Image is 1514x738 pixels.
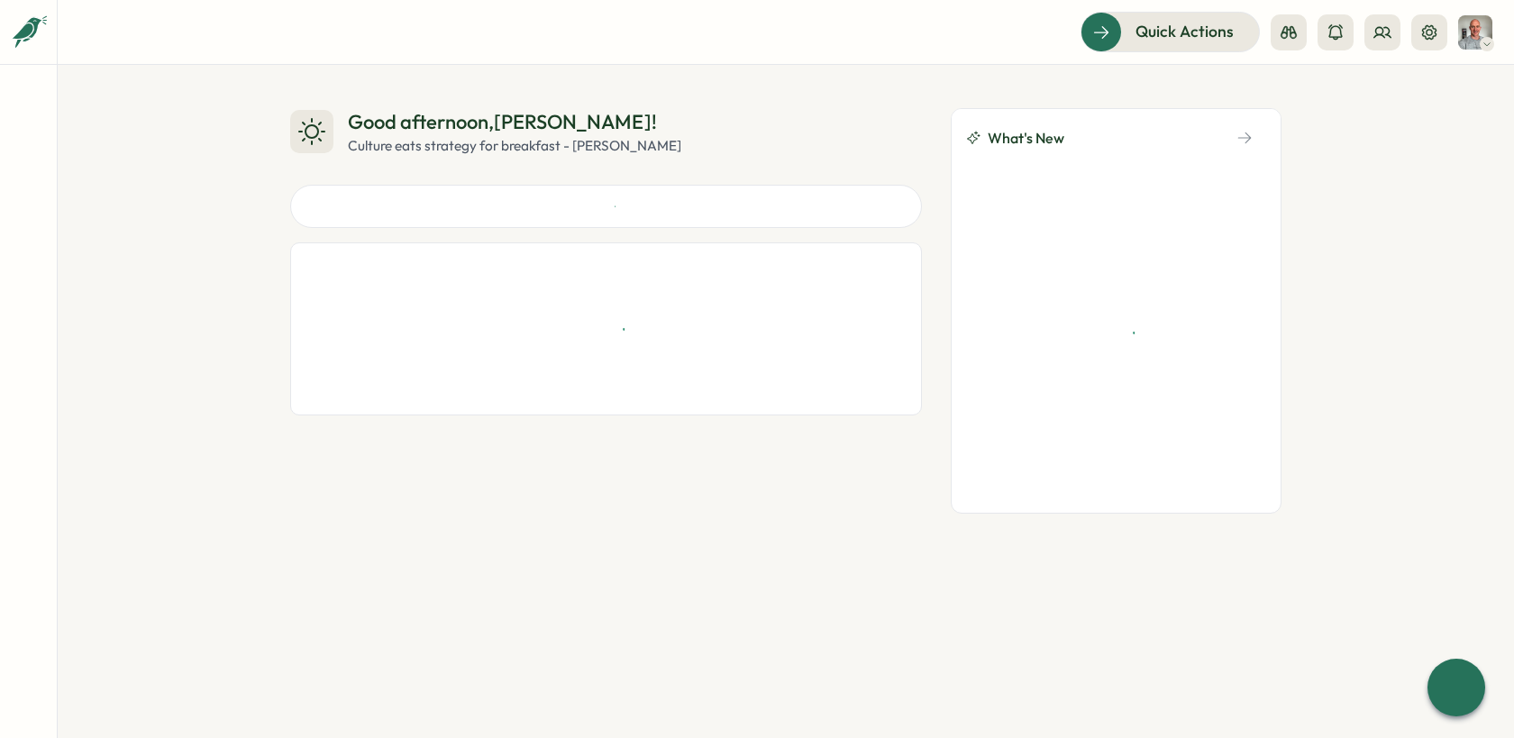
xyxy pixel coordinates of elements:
[988,127,1064,150] span: What's New
[1458,15,1492,50] img: Philipp Eberhardt
[1081,12,1260,51] button: Quick Actions
[348,136,681,156] div: Culture eats strategy for breakfast - [PERSON_NAME]
[1135,20,1234,43] span: Quick Actions
[348,108,681,136] div: Good afternoon , [PERSON_NAME] !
